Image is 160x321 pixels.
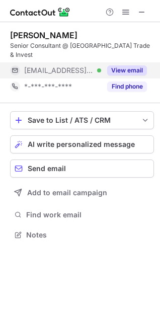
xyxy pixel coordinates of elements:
[26,230,150,239] span: Notes
[26,210,150,219] span: Find work email
[107,65,147,75] button: Reveal Button
[24,66,94,75] span: [EMAIL_ADDRESS][DOMAIN_NAME]
[28,165,66,173] span: Send email
[10,6,70,18] img: ContactOut v5.3.10
[10,30,77,40] div: [PERSON_NAME]
[10,159,154,178] button: Send email
[10,208,154,222] button: Find work email
[10,41,154,59] div: Senior Consultant @ [GEOGRAPHIC_DATA] Trade & Invest
[28,116,136,124] div: Save to List / ATS / CRM
[27,189,107,197] span: Add to email campaign
[107,82,147,92] button: Reveal Button
[28,140,135,148] span: AI write personalized message
[10,135,154,153] button: AI write personalized message
[10,184,154,202] button: Add to email campaign
[10,228,154,242] button: Notes
[10,111,154,129] button: save-profile-one-click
